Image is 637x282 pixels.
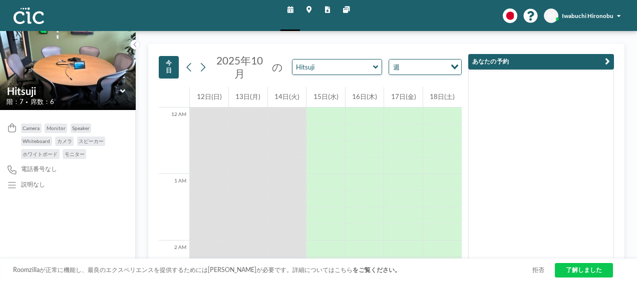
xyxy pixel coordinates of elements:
button: 今日 [159,56,179,78]
span: Monitor [47,125,66,131]
div: Search for option [389,59,461,74]
span: Camera [23,125,40,131]
span: Whiteboard [23,138,50,144]
div: 13日(月) [229,87,267,108]
span: Speaker [72,125,90,131]
button: あなたの予約 [468,54,614,69]
span: 階：7 [7,97,24,106]
div: 14日(火) [268,87,306,108]
span: ホワイトボード [23,151,58,157]
div: 12 AM [159,107,189,174]
span: の [272,60,283,73]
div: 16日(木) [346,87,384,108]
div: 17日(金) [384,87,423,108]
a: 拒否 [532,266,544,274]
div: 12日(日) [190,87,228,108]
span: • [26,99,28,104]
input: Search for option [402,61,445,72]
span: 電話番号なし [21,165,57,173]
a: 了解しました [555,263,613,277]
span: スピーカー [79,138,104,144]
div: 1 AM [159,174,189,240]
a: をご覧ください。 [353,266,401,273]
span: 週 [391,61,401,72]
span: モニター [65,151,85,157]
img: organization-logo [14,7,45,24]
div: 18日(土) [423,87,462,108]
div: 15日(水) [306,87,345,108]
input: Hitsuji [7,85,120,97]
span: 席数：6 [31,97,54,106]
span: Iwabuchi Hironobu [562,12,613,19]
span: カメラ [57,138,72,144]
span: 2025年10月 [216,54,263,79]
span: IH [548,12,554,19]
div: 説明なし [21,181,45,188]
span: Roomzillaが正常に機能し、最良のエクスペリエンスを提供するためには[PERSON_NAME]が必要です。詳細についてはこちら [13,266,532,274]
input: Hitsuji [292,59,373,74]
